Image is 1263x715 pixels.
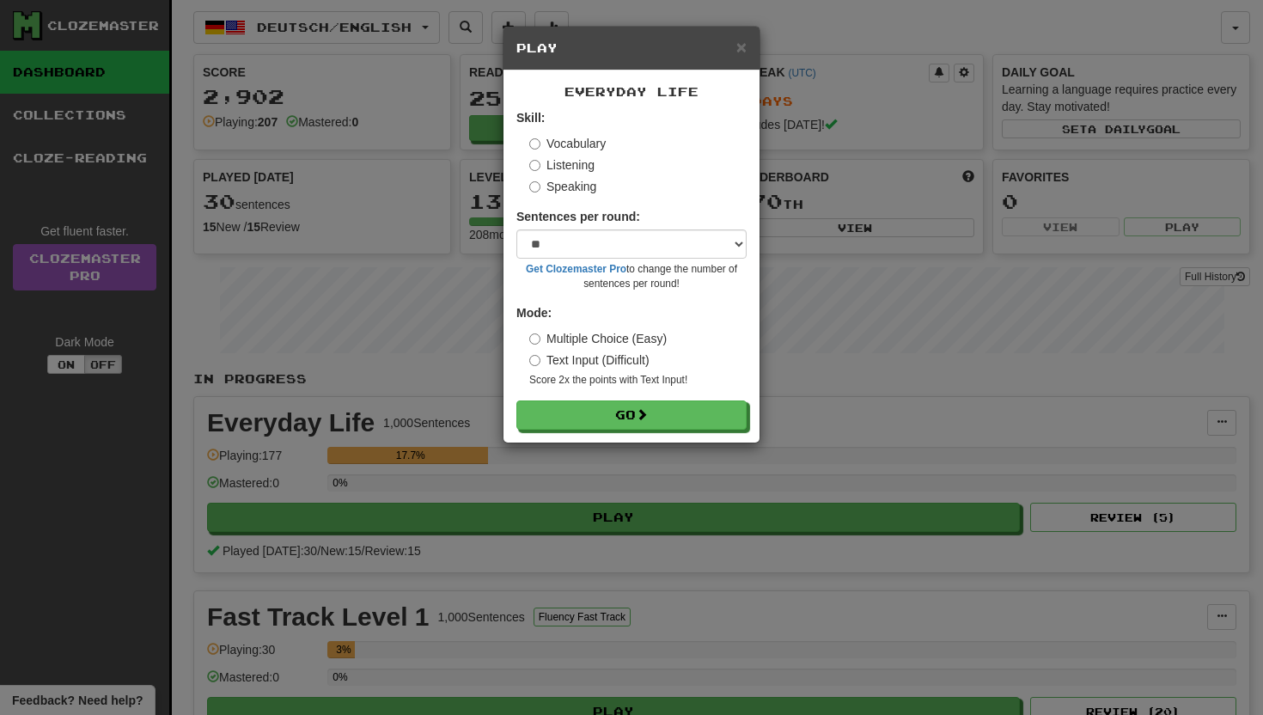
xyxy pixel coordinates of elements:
[736,37,747,57] span: ×
[529,373,747,388] small: Score 2x the points with Text Input !
[564,84,699,99] span: Everyday Life
[529,138,540,150] input: Vocabulary
[529,178,596,195] label: Speaking
[516,40,747,57] h5: Play
[529,330,667,347] label: Multiple Choice (Easy)
[529,135,606,152] label: Vocabulary
[529,355,540,366] input: Text Input (Difficult)
[516,208,640,225] label: Sentences per round:
[526,263,626,275] a: Get Clozemaster Pro
[529,181,540,192] input: Speaking
[736,38,747,56] button: Close
[516,306,552,320] strong: Mode:
[516,111,545,125] strong: Skill:
[529,351,650,369] label: Text Input (Difficult)
[516,262,747,291] small: to change the number of sentences per round!
[516,400,747,430] button: Go
[529,156,595,174] label: Listening
[529,333,540,345] input: Multiple Choice (Easy)
[529,160,540,171] input: Listening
